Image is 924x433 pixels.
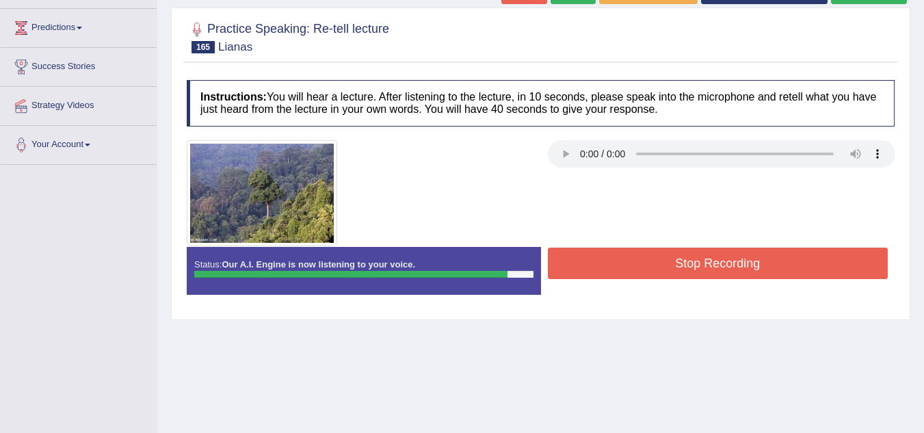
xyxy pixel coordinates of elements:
[187,80,895,126] h4: You will hear a lecture. After listening to the lecture, in 10 seconds, please speak into the mic...
[1,87,157,121] a: Strategy Videos
[187,247,541,295] div: Status:
[548,248,888,279] button: Stop Recording
[187,19,389,53] h2: Practice Speaking: Re-tell lecture
[218,40,252,53] small: Lianas
[1,9,157,43] a: Predictions
[200,91,267,103] b: Instructions:
[1,48,157,82] a: Success Stories
[1,126,157,160] a: Your Account
[222,259,415,270] strong: Our A.I. Engine is now listening to your voice.
[192,41,215,53] span: 165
